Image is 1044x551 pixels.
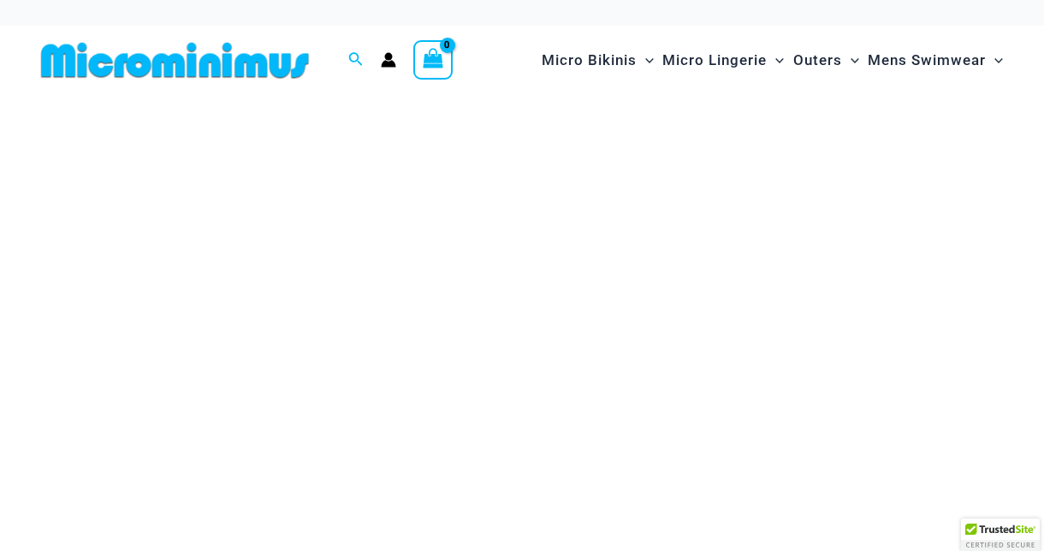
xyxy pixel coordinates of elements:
span: Micro Lingerie [662,39,767,82]
nav: Site Navigation [535,32,1010,89]
span: Menu Toggle [767,39,784,82]
span: Mens Swimwear [868,39,986,82]
div: TrustedSite Certified [961,518,1040,551]
span: Menu Toggle [637,39,654,82]
img: MM SHOP LOGO FLAT [34,41,316,80]
span: Outers [793,39,842,82]
a: Micro BikinisMenu ToggleMenu Toggle [537,34,658,86]
a: Account icon link [381,52,396,68]
a: OutersMenu ToggleMenu Toggle [789,34,863,86]
a: Mens SwimwearMenu ToggleMenu Toggle [863,34,1007,86]
span: Menu Toggle [842,39,859,82]
a: Micro LingerieMenu ToggleMenu Toggle [658,34,788,86]
a: View Shopping Cart, empty [413,40,453,80]
span: Menu Toggle [986,39,1003,82]
span: Micro Bikinis [542,39,637,82]
a: Search icon link [348,50,364,71]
